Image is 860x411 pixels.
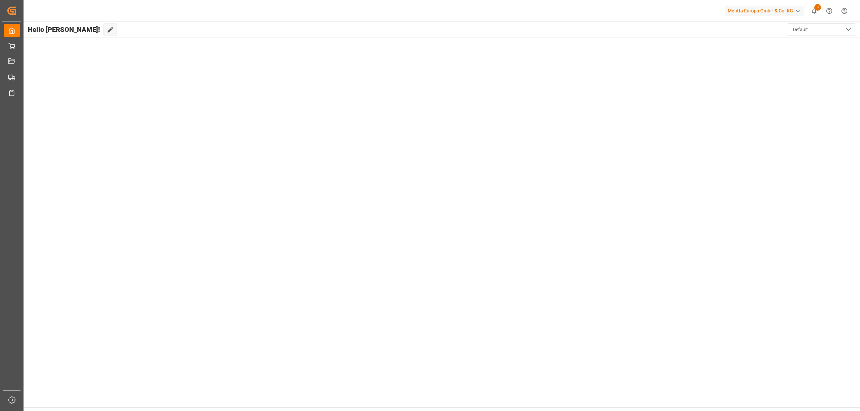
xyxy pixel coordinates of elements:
[793,26,808,33] span: Default
[822,3,837,18] button: Help Center
[28,23,100,36] span: Hello [PERSON_NAME]!
[788,23,855,36] button: open menu
[814,4,821,11] span: 8
[725,4,807,17] button: Melitta Europa GmbH & Co. KG
[725,6,804,16] div: Melitta Europa GmbH & Co. KG
[807,3,822,18] button: show 8 new notifications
